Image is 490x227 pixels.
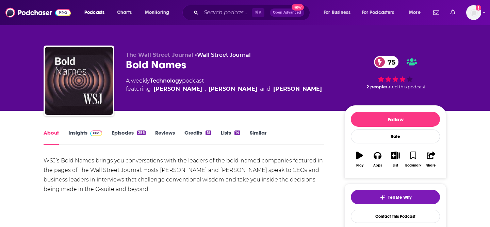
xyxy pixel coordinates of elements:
[476,5,481,11] svg: Add a profile image
[404,7,429,18] button: open menu
[381,56,399,68] span: 75
[409,8,421,17] span: More
[466,5,481,20] img: User Profile
[155,129,175,145] a: Reviews
[44,156,324,194] div: WSJ’s Bold Names brings you conversations with the leaders of the bold-named companies featured i...
[126,52,193,58] span: The Wall Street Journal
[319,7,359,18] button: open menu
[137,130,146,135] div: 286
[405,163,421,168] div: Bookmark
[387,147,404,172] button: List
[270,8,304,17] button: Open AdvancedNew
[84,8,104,17] span: Podcasts
[145,8,169,17] span: Monitoring
[80,7,113,18] button: open menu
[344,52,446,94] div: 75 2 peoplerated this podcast
[195,52,251,58] span: •
[113,7,136,18] a: Charts
[117,8,132,17] span: Charts
[184,129,211,145] a: Credits15
[273,11,301,14] span: Open Advanced
[351,147,369,172] button: Play
[201,7,252,18] input: Search podcasts, credits, & more...
[197,52,251,58] a: Wall Street Journal
[366,84,386,89] span: 2 people
[351,129,440,143] div: Rate
[466,5,481,20] span: Logged in as ellerylsmith123
[357,7,404,18] button: open menu
[45,47,113,115] img: Bold Names
[430,7,442,18] a: Show notifications dropdown
[150,77,182,84] a: Technology
[221,129,240,145] a: Lists14
[140,7,178,18] button: open menu
[356,163,363,168] div: Play
[273,85,322,93] a: Jennifer Strong
[260,85,271,93] span: and
[205,85,206,93] span: ,
[252,8,264,17] span: ⌘ K
[292,4,304,11] span: New
[234,130,240,135] div: 14
[373,163,382,168] div: Apps
[250,129,266,145] a: Similar
[90,130,102,136] img: Podchaser Pro
[153,85,202,93] a: Danny Lewis
[126,77,322,93] div: A weekly podcast
[351,190,440,204] button: tell me why sparkleTell Me Why
[44,129,59,145] a: About
[68,129,102,145] a: InsightsPodchaser Pro
[126,85,322,93] span: featuring
[209,85,257,93] a: Janet Babin
[5,6,71,19] img: Podchaser - Follow, Share and Rate Podcasts
[189,5,316,20] div: Search podcasts, credits, & more...
[393,163,398,168] div: List
[351,210,440,223] a: Contact This Podcast
[369,147,386,172] button: Apps
[206,130,211,135] div: 15
[422,147,440,172] button: Share
[112,129,146,145] a: Episodes286
[351,112,440,127] button: Follow
[426,163,436,168] div: Share
[362,8,394,17] span: For Podcasters
[388,195,411,200] span: Tell Me Why
[466,5,481,20] button: Show profile menu
[404,147,422,172] button: Bookmark
[374,56,399,68] a: 75
[324,8,350,17] span: For Business
[386,84,425,89] span: rated this podcast
[380,195,385,200] img: tell me why sparkle
[447,7,458,18] a: Show notifications dropdown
